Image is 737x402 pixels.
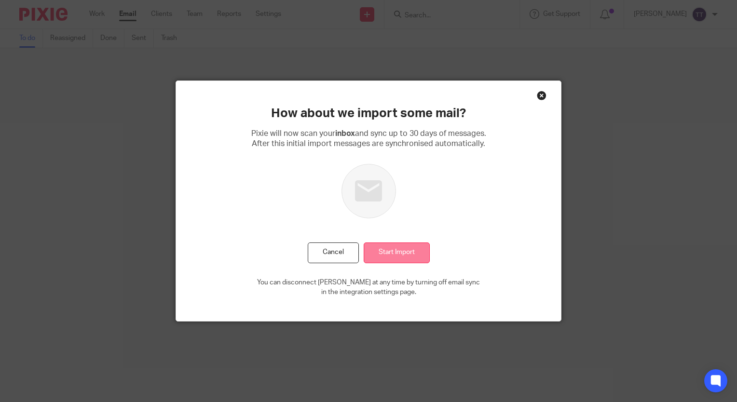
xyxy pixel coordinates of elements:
p: Pixie will now scan your and sync up to 30 days of messages. After this initial import messages a... [251,129,486,149]
b: inbox [335,130,355,137]
h2: How about we import some mail? [271,105,466,121]
button: Cancel [308,242,359,263]
input: Start Import [364,242,430,263]
div: Close this dialog window [537,91,546,100]
p: You can disconnect [PERSON_NAME] at any time by turning off email sync in the integration setting... [257,278,480,297]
